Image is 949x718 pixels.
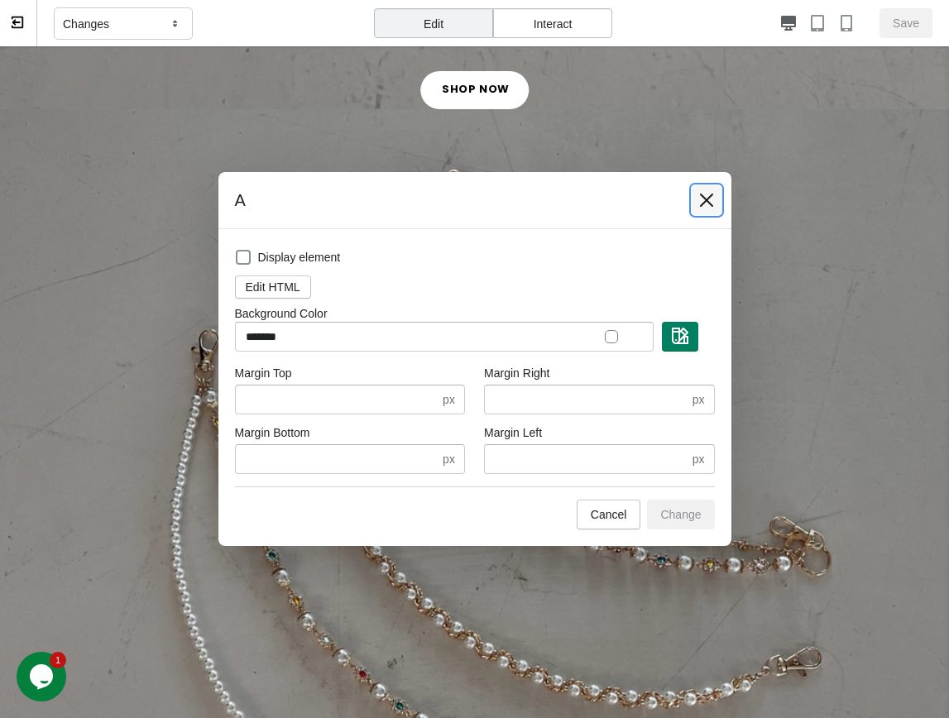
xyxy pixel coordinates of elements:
[443,390,455,409] div: px
[591,508,627,521] span: Cancel
[235,365,292,381] label: Margin Top
[693,449,705,469] div: px
[662,322,698,352] button: text
[235,307,328,320] label: Background Color
[577,500,641,529] button: Cancel
[484,424,542,441] label: Margin Left
[235,189,675,212] h2: A
[246,280,300,294] span: Edit HTML
[672,328,688,344] img: text
[258,249,341,266] span: Display element
[235,275,311,299] button: Edit HTML
[443,449,455,469] div: px
[235,424,310,441] label: Margin Bottom
[17,652,69,701] iframe: chat widget
[420,25,530,63] a: SHOP NOW
[693,390,705,409] div: px
[484,365,549,381] label: Margin Right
